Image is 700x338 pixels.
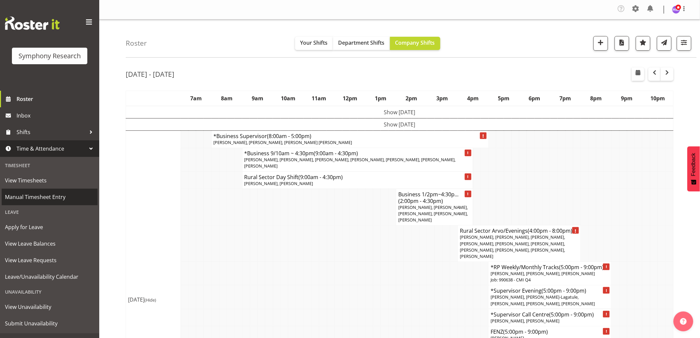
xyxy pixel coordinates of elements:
button: Send a list of all shifts for the selected filtered period to all rostered employees. [657,36,672,51]
h4: *RP Weekly/Monthly Tracks [491,264,609,270]
span: View Leave Requests [5,255,94,265]
div: Unavailability [2,285,98,299]
span: (5:00pm - 9:00pm) [559,264,604,271]
span: Roster [17,94,96,104]
a: View Leave Balances [2,235,98,252]
th: 10pm [642,91,674,106]
a: View Unavailability [2,299,98,315]
img: Rosterit website logo [5,17,60,30]
span: Apply for Leave [5,222,94,232]
th: 7pm [550,91,581,106]
button: Department Shifts [333,37,390,50]
h2: [DATE] - [DATE] [126,70,174,78]
h4: *Supervisor Call Centre [491,311,609,318]
span: View Timesheets [5,175,94,185]
span: Company Shifts [395,39,435,46]
a: Leave/Unavailability Calendar [2,268,98,285]
span: [PERSON_NAME], [PERSON_NAME], [PERSON_NAME] [491,270,595,276]
p: Job: 990638 - CMI Q4 [491,277,609,283]
h4: *Business 9/10am ~ 4:30pm [244,150,471,157]
span: (5:00pm - 9:00pm) [503,328,548,335]
span: [PERSON_NAME], [PERSON_NAME] [491,318,559,324]
th: 5pm [489,91,519,106]
span: [PERSON_NAME], [PERSON_NAME] [244,180,313,186]
span: View Unavailability [5,302,94,312]
a: Manual Timesheet Entry [2,189,98,205]
span: Inbox [17,111,96,121]
th: 4pm [458,91,489,106]
span: [PERSON_NAME], [PERSON_NAME], [PERSON_NAME], [PERSON_NAME], [PERSON_NAME], [PERSON_NAME], [PERSON... [460,234,565,259]
span: (2:00pm - 4:30pm) [398,197,443,205]
span: (5:00pm - 9:00pm) [549,311,594,318]
a: Submit Unavailability [2,315,98,332]
span: Submit Unavailability [5,318,94,328]
h4: Rural Sector Day Shift [244,174,471,180]
th: 8am [211,91,242,106]
span: Department Shifts [338,39,385,46]
span: (8:00am - 5:00pm) [267,132,312,140]
button: Your Shifts [295,37,333,50]
h4: Rural Sector Arvo/Evenings [460,227,579,234]
img: help-xxl-2.png [680,318,687,325]
th: 8pm [581,91,612,106]
a: Apply for Leave [2,219,98,235]
span: (5:00pm - 9:00pm) [542,287,586,294]
span: Feedback [691,153,697,176]
a: View Timesheets [2,172,98,189]
td: Show [DATE] [126,106,674,119]
button: Select a specific date within the roster. [632,68,644,81]
span: [PERSON_NAME], [PERSON_NAME]-Lagatule, [PERSON_NAME], [PERSON_NAME], [PERSON_NAME] [491,294,595,306]
span: (4:00pm - 8:00pm) [528,227,572,234]
th: 11am [304,91,334,106]
button: Highlight an important date within the roster. [636,36,650,51]
h4: FENZ [491,328,609,335]
span: Your Shifts [300,39,328,46]
span: Shifts [17,127,86,137]
th: 1pm [365,91,396,106]
div: Symphony Research [19,51,81,61]
img: hitesh-makan1261.jpg [672,6,680,14]
h4: Business 1/2pm~4:30p... [398,191,471,204]
button: Feedback - Show survey [687,146,700,191]
th: 3pm [427,91,458,106]
span: (Hide) [145,297,156,303]
button: Add a new shift [593,36,608,51]
span: (9:00am - 4:30pm) [299,173,343,181]
h4: *Supervisor Evening [491,287,609,294]
th: 6pm [519,91,550,106]
button: Filter Shifts [677,36,691,51]
span: (9:00am - 4:30pm) [314,150,358,157]
th: 2pm [396,91,427,106]
span: View Leave Balances [5,239,94,249]
td: Show [DATE] [126,119,674,131]
th: 10am [273,91,304,106]
h4: *Business Supervisor [214,133,487,139]
button: Download a PDF of the roster according to the set date range. [615,36,629,51]
th: 9pm [612,91,642,106]
span: [PERSON_NAME], [PERSON_NAME], [PERSON_NAME] [PERSON_NAME] [214,139,352,145]
span: Manual Timesheet Entry [5,192,94,202]
span: Time & Attendance [17,144,86,154]
div: Timesheet [2,159,98,172]
span: [PERSON_NAME], [PERSON_NAME], [PERSON_NAME], [PERSON_NAME], [PERSON_NAME] [398,204,468,223]
span: Leave/Unavailability Calendar [5,272,94,282]
th: 9am [242,91,273,106]
button: Company Shifts [390,37,440,50]
a: View Leave Requests [2,252,98,268]
span: [PERSON_NAME], [PERSON_NAME], [PERSON_NAME], [PERSON_NAME], [PERSON_NAME], [PERSON_NAME], [PERSON... [244,157,456,169]
th: 7am [181,91,211,106]
th: 12pm [334,91,365,106]
h4: Roster [126,39,147,47]
div: Leave [2,205,98,219]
